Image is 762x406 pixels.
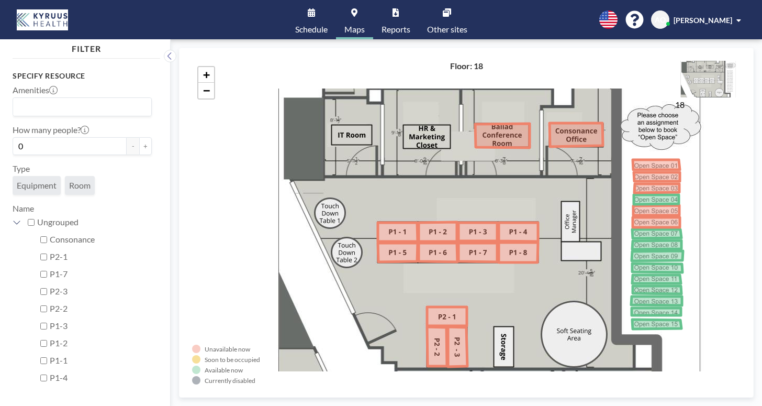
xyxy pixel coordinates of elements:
[17,180,57,191] span: Equipment
[13,39,160,54] h4: FILTER
[205,356,260,364] div: Soon to be occupied
[50,355,152,366] label: P1-1
[139,137,152,155] button: +
[382,25,410,34] span: Reports
[13,203,34,213] label: Name
[127,137,139,155] button: -
[198,67,214,83] a: Zoom in
[198,83,214,98] a: Zoom out
[205,377,255,385] div: Currently disabled
[14,100,145,114] input: Search for option
[50,251,152,262] label: P2-1
[655,15,666,25] span: AO
[344,25,365,34] span: Maps
[427,25,467,34] span: Other sites
[50,372,152,383] label: P1-4
[675,61,741,97] img: 2f7274218fad236723d89774894f4856.jpg
[50,286,152,297] label: P2-3
[37,217,152,227] label: Ungrouped
[203,84,210,97] span: −
[674,16,732,25] span: [PERSON_NAME]
[13,125,89,135] label: How many people?
[203,68,210,81] span: +
[295,25,328,34] span: Schedule
[50,269,152,279] label: P1-7
[50,303,152,314] label: P2-2
[450,61,483,71] h4: Floor: 18
[13,163,30,174] label: Type
[69,180,91,191] span: Room
[50,321,152,331] label: P1-3
[13,98,151,116] div: Search for option
[205,345,250,353] div: Unavailable now
[17,9,68,30] img: organization-logo
[13,85,58,95] label: Amenities
[13,71,152,81] h3: Specify resource
[205,366,243,374] div: Available now
[50,338,152,348] label: P1-2
[675,100,685,109] label: 18
[50,234,152,245] label: Consonance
